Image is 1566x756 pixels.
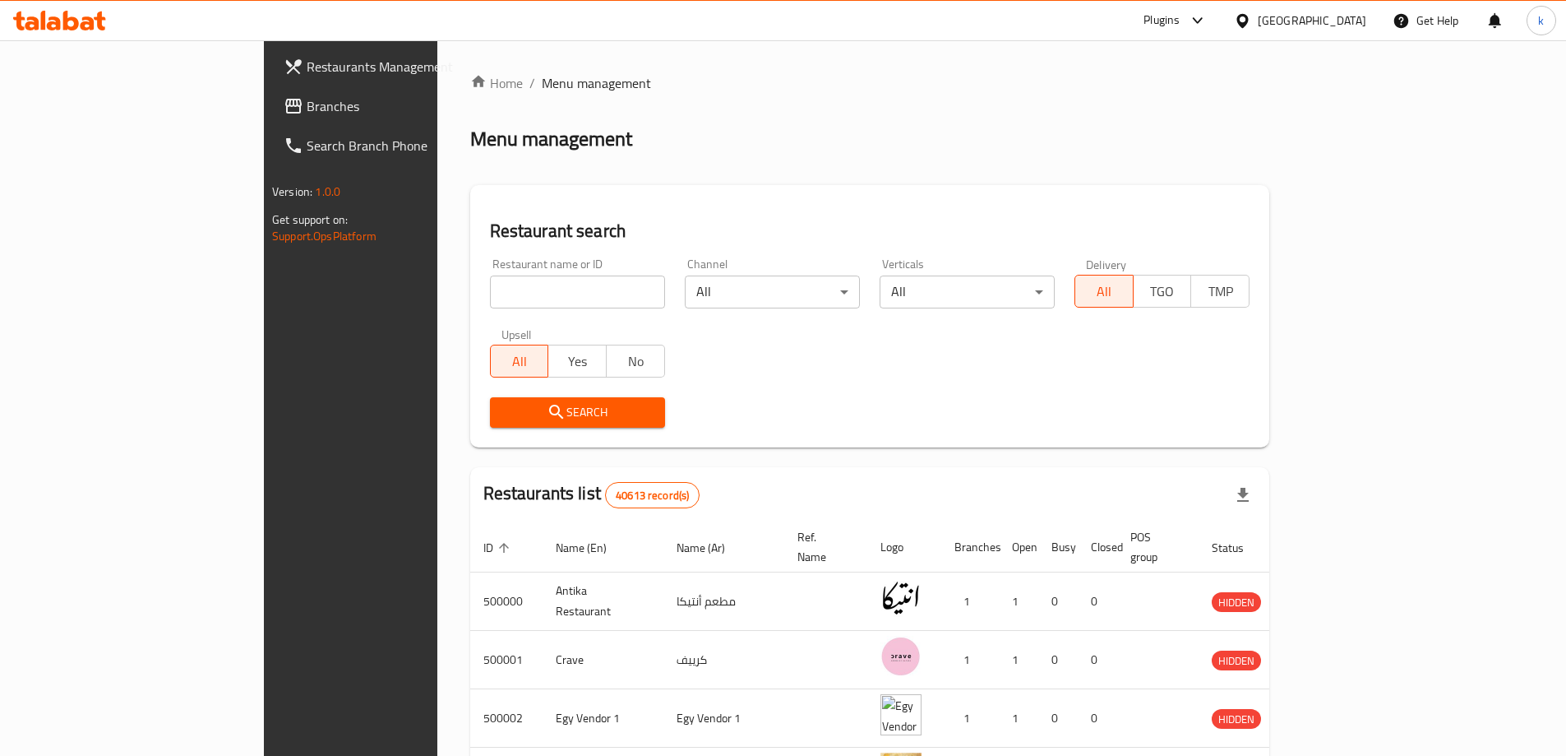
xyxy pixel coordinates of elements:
span: Get support on: [272,209,348,230]
td: Egy Vendor 1 [543,689,663,748]
button: TGO [1133,275,1192,308]
img: Crave [880,636,922,677]
div: HIDDEN [1212,592,1261,612]
h2: Restaurant search [490,219,1250,243]
span: Search Branch Phone [307,136,512,155]
span: Status [1212,538,1265,558]
td: Antika Restaurant [543,573,663,631]
span: Ref. Name [797,527,848,567]
button: Yes [547,345,607,378]
button: All [1074,275,1134,308]
span: POS group [1130,527,1179,567]
a: Search Branch Phone [270,126,525,165]
td: 0 [1078,573,1117,631]
a: Restaurants Management [270,47,525,86]
span: All [497,350,543,373]
span: k [1538,12,1544,30]
span: Yes [555,350,600,373]
a: Support.OpsPlatform [272,225,376,247]
span: 40613 record(s) [606,488,699,503]
span: ID [483,538,515,558]
span: Restaurants Management [307,57,512,77]
span: Version: [272,181,312,202]
div: All [685,276,860,308]
span: HIDDEN [1212,710,1261,729]
span: Name (Ar) [677,538,746,558]
th: Closed [1078,522,1117,573]
td: 1 [999,689,1038,748]
div: HIDDEN [1212,651,1261,670]
td: 1 [941,689,999,748]
div: [GEOGRAPHIC_DATA] [1258,12,1366,30]
th: Busy [1038,522,1078,573]
td: 1 [941,573,999,631]
span: All [1082,280,1127,304]
td: 0 [1078,631,1117,689]
img: Egy Vendor 1 [880,694,922,735]
nav: breadcrumb [470,73,1269,93]
span: 1.0.0 [315,181,340,202]
img: Antika Restaurant [880,577,922,619]
a: Branches [270,86,525,126]
h2: Restaurants list [483,481,700,508]
div: All [880,276,1055,308]
label: Delivery [1086,258,1127,270]
td: مطعم أنتيكا [663,573,784,631]
div: Total records count [605,482,700,508]
button: TMP [1190,275,1250,308]
div: Export file [1223,475,1263,515]
li: / [529,73,535,93]
span: Name (En) [556,538,628,558]
span: Branches [307,96,512,116]
button: All [490,345,549,378]
td: 1 [999,631,1038,689]
button: No [606,345,665,378]
div: Plugins [1143,11,1180,30]
th: Branches [941,522,999,573]
div: HIDDEN [1212,709,1261,729]
span: HIDDEN [1212,593,1261,612]
td: 0 [1078,689,1117,748]
th: Open [999,522,1038,573]
label: Upsell [501,328,532,340]
span: Menu management [542,73,651,93]
span: TGO [1140,280,1185,304]
span: Search [503,402,652,423]
td: 1 [999,573,1038,631]
td: كرييف [663,631,784,689]
th: Logo [867,522,941,573]
span: No [613,350,658,373]
input: Search for restaurant name or ID.. [490,276,665,308]
td: Egy Vendor 1 [663,689,784,748]
td: 0 [1038,689,1078,748]
span: HIDDEN [1212,652,1261,670]
td: 1 [941,631,999,689]
td: 0 [1038,631,1078,689]
span: TMP [1198,280,1243,304]
td: Crave [543,631,663,689]
h2: Menu management [470,126,632,152]
button: Search [490,397,665,428]
td: 0 [1038,573,1078,631]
